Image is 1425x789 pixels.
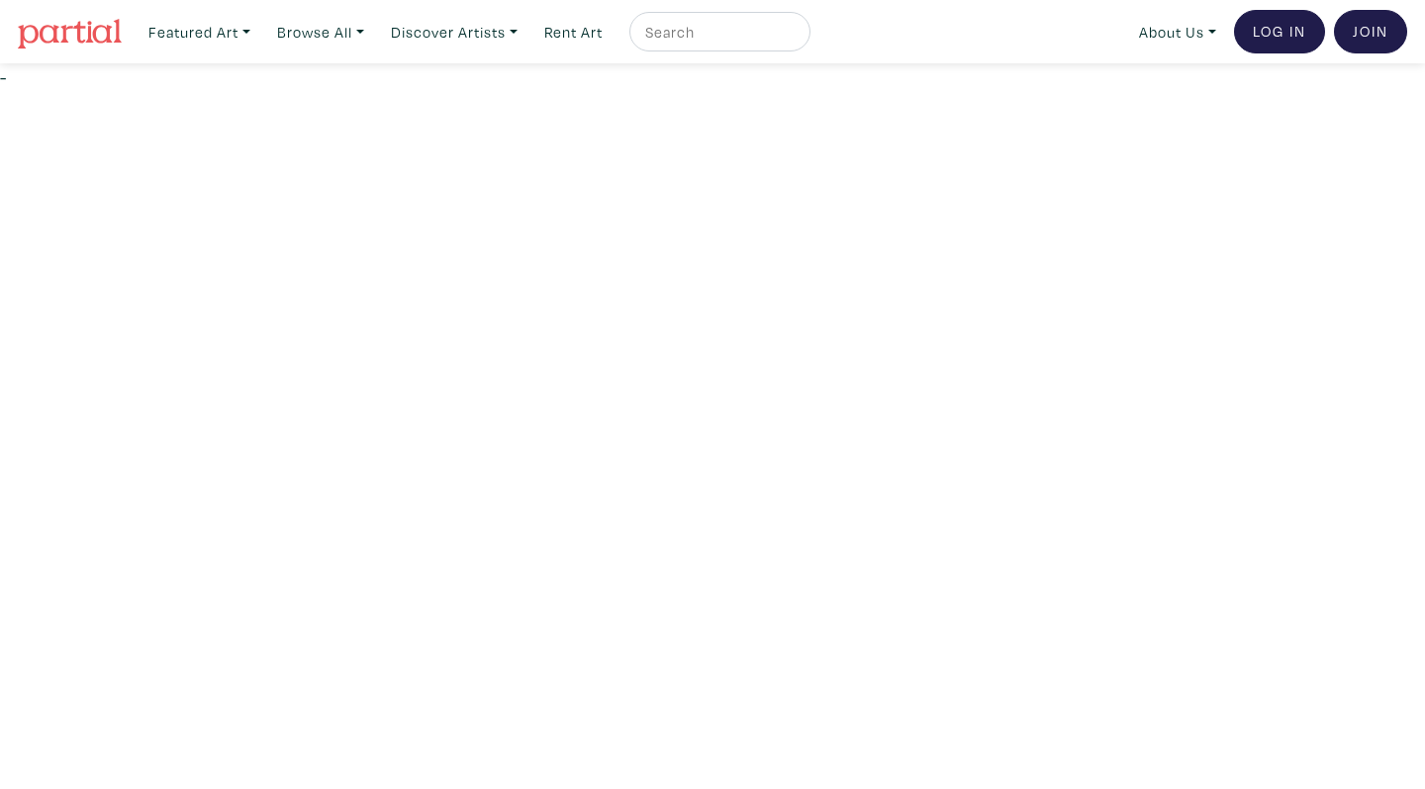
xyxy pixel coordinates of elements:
a: Discover Artists [382,12,526,52]
a: About Us [1130,12,1225,52]
a: Browse All [268,12,373,52]
input: Search [643,20,792,45]
a: Log In [1234,10,1325,53]
a: Rent Art [535,12,612,52]
a: Join [1334,10,1407,53]
a: Featured Art [140,12,259,52]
